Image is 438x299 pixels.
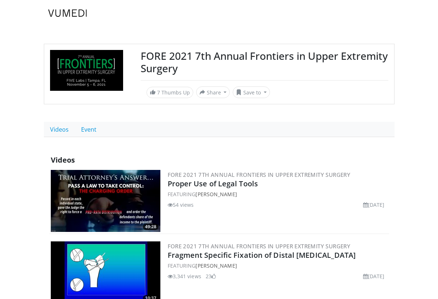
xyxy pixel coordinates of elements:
a: Fragment Specific Fixation of Distal [MEDICAL_DATA] [168,250,356,260]
span: Videos [51,155,75,165]
span: 49:28 [143,224,159,230]
li: [DATE] [363,272,385,280]
li: 54 views [168,201,194,209]
li: [DATE] [363,201,385,209]
button: Save to [233,86,270,98]
button: Share [196,86,230,98]
a: FORE 2021 7th Annual Frontiers in Upper Extremity Surgery [168,242,351,250]
h3: FORE 2021 7th Annual Frontiers in Upper Extremity Surgery [141,50,388,74]
a: Proper Use of Legal Tools [168,179,258,189]
a: Videos [44,122,75,137]
a: [PERSON_NAME] [195,191,237,198]
img: VuMedi Logo [48,9,87,17]
a: 7 Thumbs Up [146,87,193,98]
img: FORE 2021 7th Annual Frontiers in Upper Extremity Surgery [50,50,123,91]
li: 23 [206,272,216,280]
a: 49:28 [51,170,160,232]
a: FORE 2021 7th Annual Frontiers in Upper Extremity Surgery [168,171,351,178]
a: Event [75,122,103,137]
div: FEATURING [168,190,388,198]
span: 7 [157,89,160,96]
a: [PERSON_NAME] [195,262,237,269]
img: 138e921f-eacb-44ab-afd9-e2578822c17a.300x170_q85_crop-smart_upscale.jpg [51,170,160,232]
div: FEATURING [168,262,388,269]
li: 3,341 views [168,272,201,280]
